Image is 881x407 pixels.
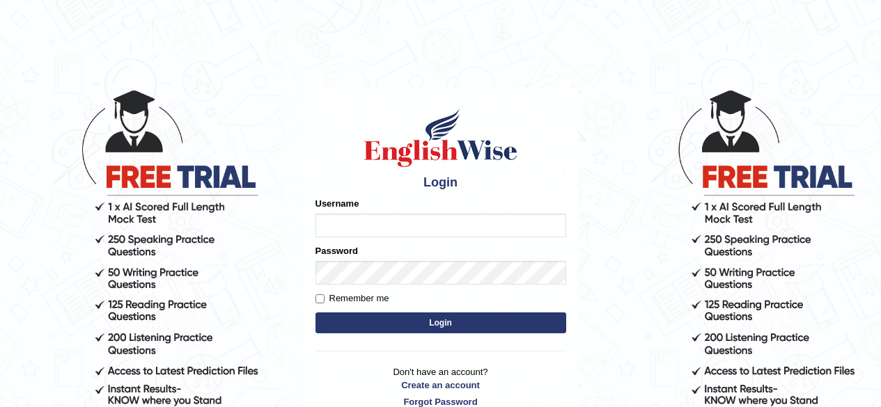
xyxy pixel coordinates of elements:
h4: Login [315,176,566,190]
img: Logo of English Wise sign in for intelligent practice with AI [361,106,520,169]
input: Remember me [315,294,325,303]
label: Remember me [315,292,389,305]
a: Create an account [315,378,566,392]
label: Username [315,197,359,210]
button: Login [315,312,566,333]
label: Password [315,244,358,257]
